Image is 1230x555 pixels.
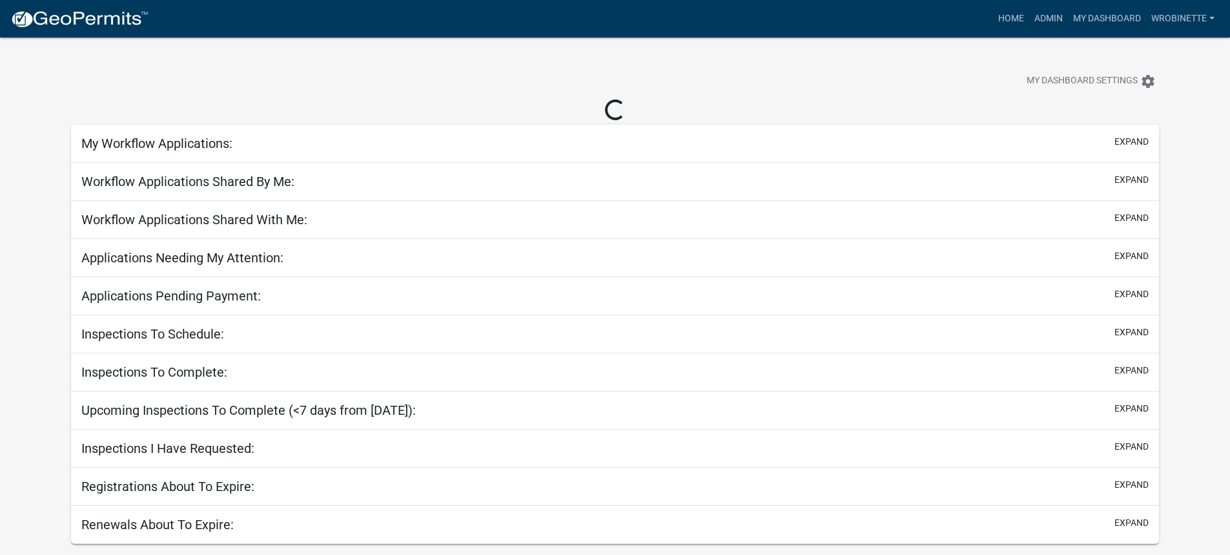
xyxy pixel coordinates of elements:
h5: Workflow Applications Shared By Me: [81,174,294,189]
h5: Applications Needing My Attention: [81,250,283,266]
span: My Dashboard Settings [1027,74,1138,89]
button: expand [1114,211,1149,225]
h5: Upcoming Inspections To Complete (<7 days from [DATE]): [81,403,416,418]
a: Admin [1029,6,1068,31]
button: expand [1114,440,1149,454]
button: expand [1114,326,1149,339]
a: wrobinette [1146,6,1220,31]
h5: Workflow Applications Shared With Me: [81,212,307,227]
button: expand [1114,173,1149,187]
h5: Registrations About To Expire: [81,479,254,494]
button: expand [1114,364,1149,377]
h5: My Workflow Applications: [81,136,232,151]
button: My Dashboard Settingssettings [1016,68,1166,94]
a: My Dashboard [1068,6,1146,31]
i: settings [1140,74,1156,89]
button: expand [1114,402,1149,415]
button: expand [1114,249,1149,263]
button: expand [1114,288,1149,301]
button: expand [1114,478,1149,492]
button: expand [1114,516,1149,530]
button: expand [1114,135,1149,149]
h5: Inspections To Complete: [81,364,227,380]
h5: Inspections I Have Requested: [81,441,254,456]
h5: Inspections To Schedule: [81,326,224,342]
h5: Renewals About To Expire: [81,517,234,532]
a: Home [993,6,1029,31]
h5: Applications Pending Payment: [81,288,261,304]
